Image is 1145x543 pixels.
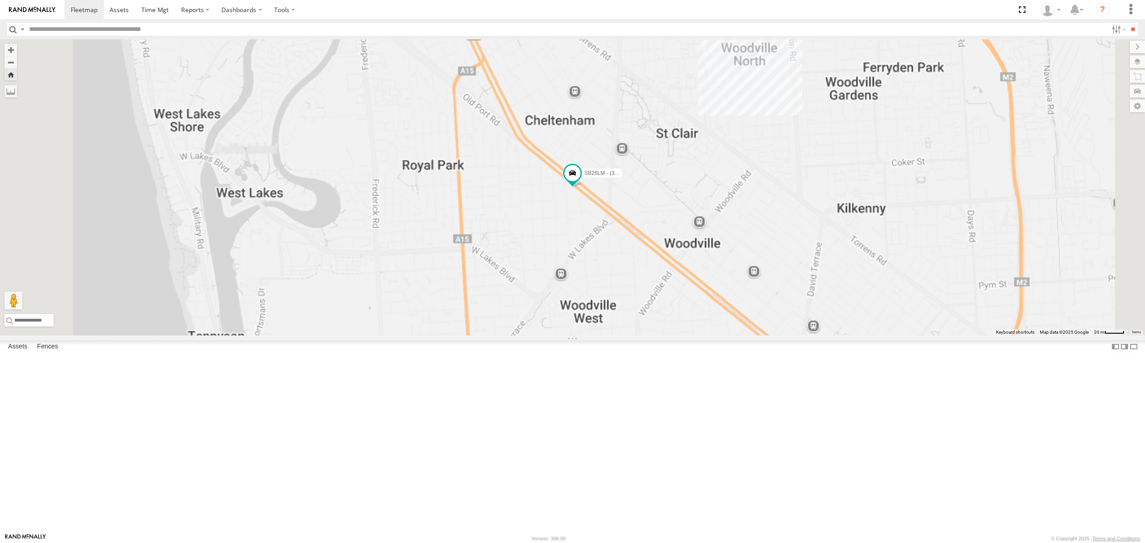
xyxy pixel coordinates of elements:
[1130,100,1145,112] label: Map Settings
[1095,3,1110,17] i: ?
[1091,329,1127,335] button: Map Scale: 20 m per 41 pixels
[1051,536,1140,541] div: © Copyright 2025 -
[1038,3,1064,17] div: Peter Lu
[584,170,643,176] span: SB26LM - (3P HINO) R7
[4,340,32,353] label: Assets
[4,44,17,56] button: Zoom in
[996,329,1035,335] button: Keyboard shortcuts
[4,56,17,68] button: Zoom out
[532,536,566,541] div: Version: 306.00
[1120,340,1129,353] label: Dock Summary Table to the Right
[9,7,55,13] img: rand-logo.svg
[4,68,17,81] button: Zoom Home
[1132,331,1141,334] a: Terms (opens in new tab)
[1040,330,1089,335] span: Map data ©2025 Google
[4,85,17,98] label: Measure
[4,292,22,310] button: Drag Pegman onto the map to open Street View
[5,534,46,543] a: Visit our Website
[19,23,26,36] label: Search Query
[1111,340,1120,353] label: Dock Summary Table to the Left
[1094,330,1104,335] span: 20 m
[1108,23,1128,36] label: Search Filter Options
[33,340,63,353] label: Fences
[1093,536,1140,541] a: Terms and Conditions
[1129,340,1138,353] label: Hide Summary Table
